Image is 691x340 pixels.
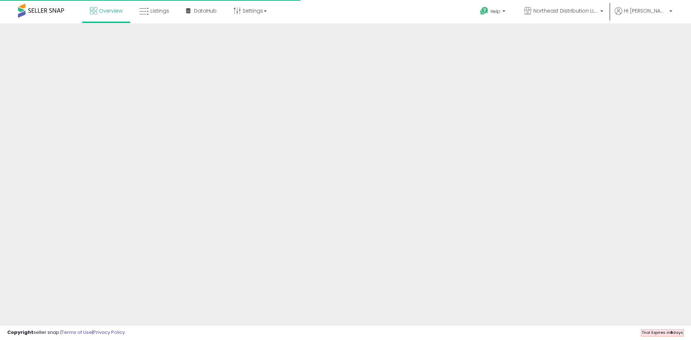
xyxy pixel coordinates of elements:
[533,7,598,14] span: Northeast Distribution LLC
[491,8,500,14] span: Help
[624,7,667,14] span: Hi [PERSON_NAME]
[480,6,489,15] i: Get Help
[99,7,122,14] span: Overview
[194,7,217,14] span: DataHub
[474,1,512,23] a: Help
[615,7,672,23] a: Hi [PERSON_NAME]
[150,7,169,14] span: Listings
